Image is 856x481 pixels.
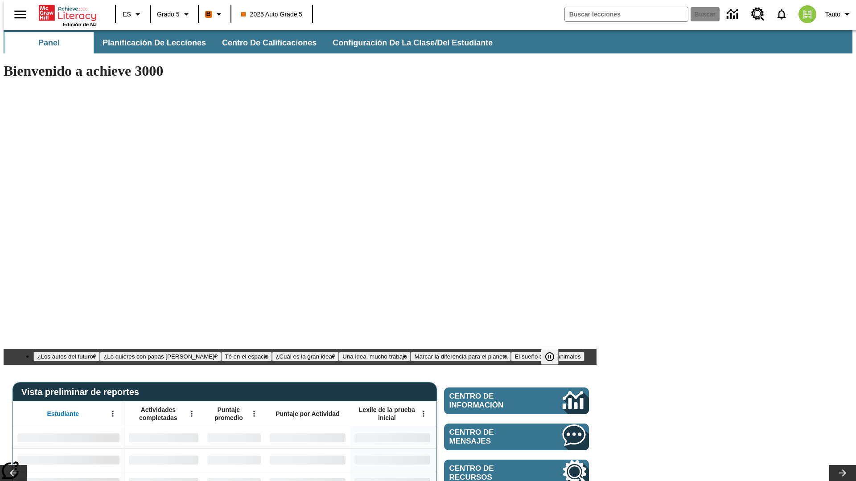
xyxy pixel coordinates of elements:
[215,32,324,53] button: Centro de calificaciones
[185,407,198,420] button: Abrir menú
[825,10,840,19] span: Tauto
[449,392,533,410] span: Centro de información
[4,63,597,79] h1: Bienvenido a achieve 3000
[770,3,793,26] a: Notificaciones
[333,38,493,48] span: Configuración de la clase/del estudiante
[7,1,33,28] button: Abrir el menú lateral
[829,465,856,481] button: Carrusel de lecciones, seguir
[721,2,746,27] a: Centro de información
[565,7,688,21] input: Buscar campo
[39,3,97,27] div: Portada
[793,3,822,26] button: Escoja un nuevo avatar
[124,448,203,471] div: Sin datos,
[100,352,221,361] button: Diapositiva 2 ¿Lo quieres con papas fritas?
[123,10,131,19] span: ES
[325,32,500,53] button: Configuración de la clase/del estudiante
[444,424,589,450] a: Centro de mensajes
[444,387,589,414] a: Centro de información
[449,428,536,446] span: Centro de mensajes
[221,352,272,361] button: Diapositiva 3 Té en el espacio
[206,8,211,20] span: B
[47,410,79,418] span: Estudiante
[33,352,100,361] button: Diapositiva 1 ¿Los autos del futuro?
[247,407,261,420] button: Abrir menú
[541,349,568,365] div: Pausar
[203,426,265,448] div: Sin datos,
[241,10,303,19] span: 2025 Auto Grade 5
[272,352,339,361] button: Diapositiva 4 ¿Cuál es la gran idea?
[276,410,339,418] span: Puntaje por Actividad
[103,38,206,48] span: Planificación de lecciones
[207,406,250,422] span: Puntaje promedio
[203,448,265,471] div: Sin datos,
[119,6,147,22] button: Lenguaje: ES, Selecciona un idioma
[4,32,94,53] button: Panel
[222,38,317,48] span: Centro de calificaciones
[417,407,430,420] button: Abrir menú
[129,406,188,422] span: Actividades completadas
[157,10,180,19] span: Grado 5
[39,4,97,22] a: Portada
[38,38,60,48] span: Panel
[354,406,420,422] span: Lexile de la prueba inicial
[106,407,119,420] button: Abrir menú
[4,30,852,53] div: Subbarra de navegación
[746,2,770,26] a: Centro de recursos, Se abrirá en una pestaña nueva.
[798,5,816,23] img: avatar image
[95,32,213,53] button: Planificación de lecciones
[21,387,144,397] span: Vista preliminar de reportes
[63,22,97,27] span: Edición de NJ
[202,6,228,22] button: Boost El color de la clase es anaranjado. Cambiar el color de la clase.
[511,352,584,361] button: Diapositiva 7 El sueño de los animales
[124,426,203,448] div: Sin datos,
[339,352,411,361] button: Diapositiva 5 Una idea, mucho trabajo
[4,32,501,53] div: Subbarra de navegación
[822,6,856,22] button: Perfil/Configuración
[153,6,195,22] button: Grado: Grado 5, Elige un grado
[411,352,511,361] button: Diapositiva 6 Marcar la diferencia para el planeta
[541,349,559,365] button: Pausar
